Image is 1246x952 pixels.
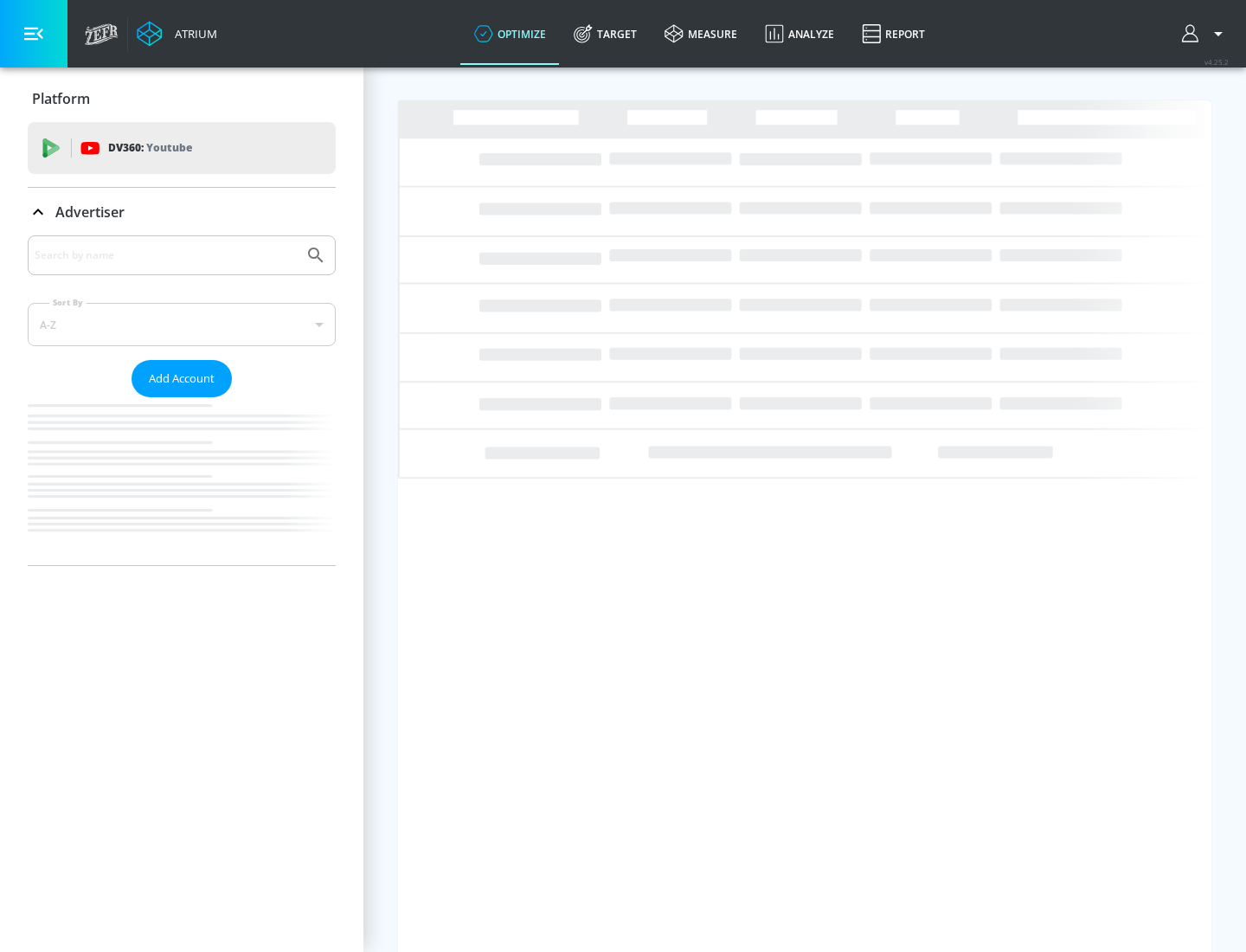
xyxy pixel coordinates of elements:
[32,89,90,108] p: Platform
[848,3,939,65] a: Report
[28,122,336,174] div: DV360: Youtube
[28,74,336,123] div: Platform
[28,188,336,236] div: Advertiser
[55,203,125,222] p: Advertiser
[108,138,192,158] p: DV360:
[49,297,87,308] label: Sort By
[146,138,192,157] p: Youtube
[149,369,215,389] span: Add Account
[460,3,560,65] a: optimize
[35,244,297,267] input: Search by name
[1204,57,1229,67] span: v 4.25.2
[168,26,217,42] div: Atrium
[560,3,651,65] a: Target
[28,397,336,565] nav: list of Advertiser
[28,235,336,565] div: Advertiser
[751,3,848,65] a: Analyze
[651,3,751,65] a: measure
[132,360,232,397] button: Add Account
[28,303,336,346] div: A-Z
[137,21,217,47] a: Atrium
